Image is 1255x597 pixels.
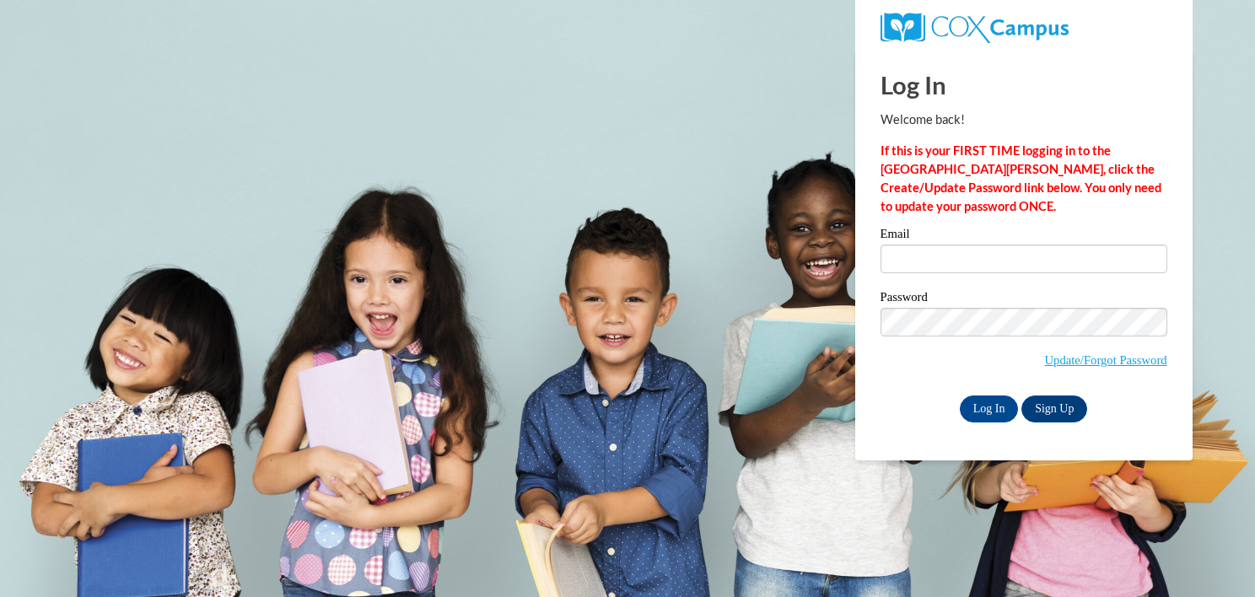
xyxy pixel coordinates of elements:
a: Update/Forgot Password [1045,353,1167,367]
label: Password [881,291,1167,308]
a: COX Campus [881,19,1069,34]
a: Sign Up [1021,395,1087,422]
h1: Log In [881,67,1167,102]
label: Email [881,228,1167,245]
p: Welcome back! [881,110,1167,129]
input: Log In [960,395,1019,422]
strong: If this is your FIRST TIME logging in to the [GEOGRAPHIC_DATA][PERSON_NAME], click the Create/Upd... [881,143,1161,213]
img: COX Campus [881,13,1069,43]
